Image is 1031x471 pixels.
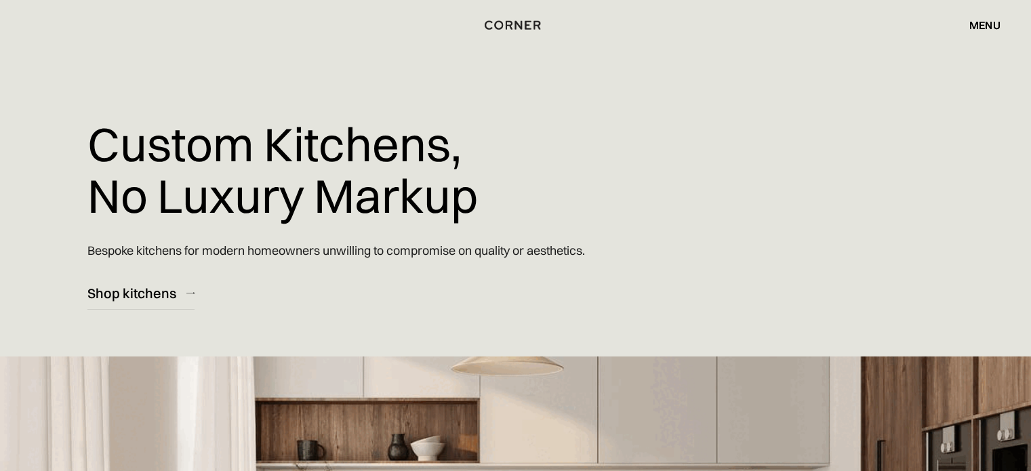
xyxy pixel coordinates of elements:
a: Shop kitchens [87,277,195,310]
div: menu [956,14,1000,37]
h1: Custom Kitchens, No Luxury Markup [87,108,478,231]
p: Bespoke kitchens for modern homeowners unwilling to compromise on quality or aesthetics. [87,231,585,270]
a: home [480,16,550,34]
div: menu [969,20,1000,30]
div: Shop kitchens [87,284,176,302]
